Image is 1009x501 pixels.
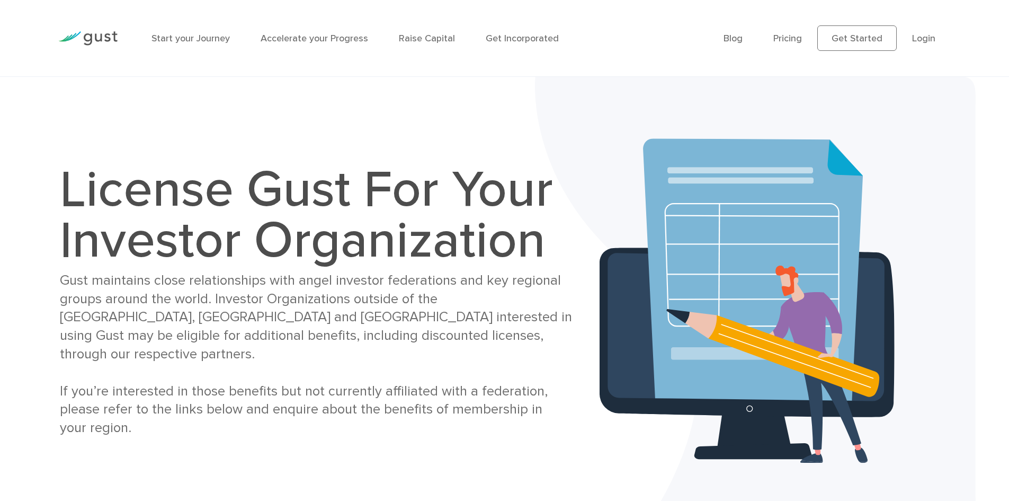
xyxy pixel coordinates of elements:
[60,164,572,266] h1: License Gust For Your Investor Organization
[261,33,368,44] a: Accelerate your Progress
[151,33,230,44] a: Start your Journey
[912,33,935,44] a: Login
[817,25,897,51] a: Get Started
[58,31,118,46] img: Gust Logo
[486,33,559,44] a: Get Incorporated
[773,33,802,44] a: Pricing
[399,33,455,44] a: Raise Capital
[724,33,743,44] a: Blog
[60,271,572,437] div: Gust maintains close relationships with angel investor federations and key regional groups around...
